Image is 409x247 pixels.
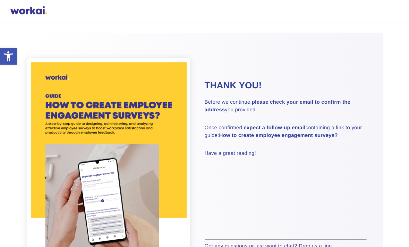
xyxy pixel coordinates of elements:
[205,99,367,114] p: Before we continue, you provided.
[205,124,367,139] p: Once confirmed, containing a link to your guide:
[205,100,351,113] strong: please check your email to confirm the address
[219,133,338,138] strong: How to create employee engagement surveys?
[205,150,367,157] p: Have a great reading!
[244,125,306,131] strong: expect a follow-up email
[205,79,367,92] h2: Thank you!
